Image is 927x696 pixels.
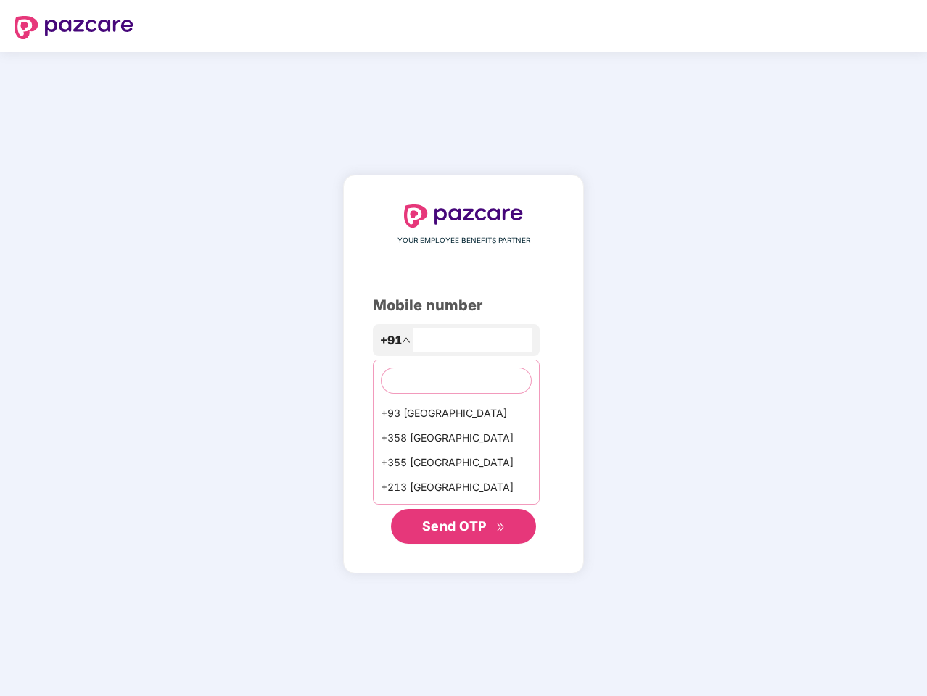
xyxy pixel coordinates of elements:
span: YOUR EMPLOYEE BENEFITS PARTNER [397,235,530,246]
img: logo [15,16,133,39]
button: Send OTPdouble-right [391,509,536,544]
div: +355 [GEOGRAPHIC_DATA] [374,450,539,475]
div: +213 [GEOGRAPHIC_DATA] [374,475,539,500]
img: logo [404,204,523,228]
span: +91 [380,331,402,349]
span: double-right [496,523,506,532]
span: up [402,336,411,344]
div: +1684 AmericanSamoa [374,500,539,524]
div: +358 [GEOGRAPHIC_DATA] [374,426,539,450]
div: Mobile number [373,294,554,317]
span: Send OTP [422,518,487,534]
div: +93 [GEOGRAPHIC_DATA] [374,401,539,426]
